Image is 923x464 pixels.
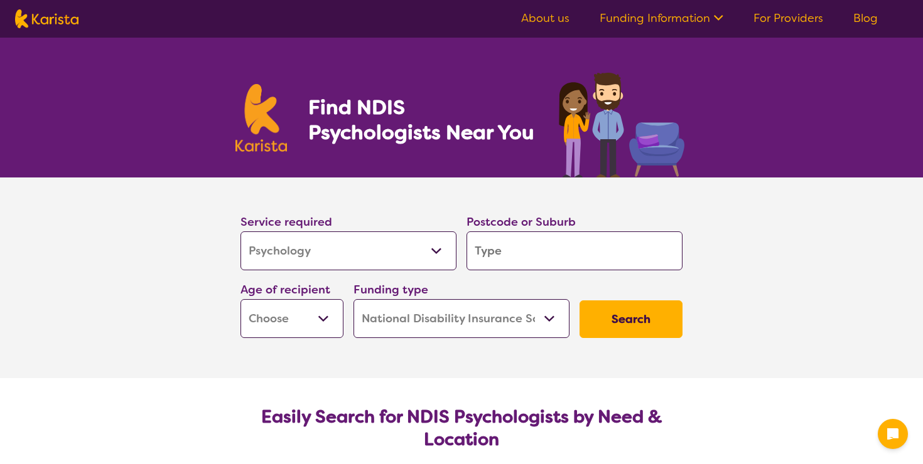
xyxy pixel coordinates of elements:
label: Funding type [354,282,428,297]
a: For Providers [753,11,823,26]
img: Karista logo [15,9,78,28]
a: Funding Information [600,11,723,26]
a: Blog [853,11,878,26]
a: About us [521,11,569,26]
input: Type [467,231,683,270]
h1: Find NDIS Psychologists Near You [308,95,541,145]
label: Postcode or Suburb [467,214,576,229]
img: psychology [554,68,688,177]
h2: Easily Search for NDIS Psychologists by Need & Location [251,406,672,451]
img: Karista logo [235,84,287,152]
label: Service required [240,214,332,229]
button: Search [580,300,683,338]
label: Age of recipient [240,282,330,297]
